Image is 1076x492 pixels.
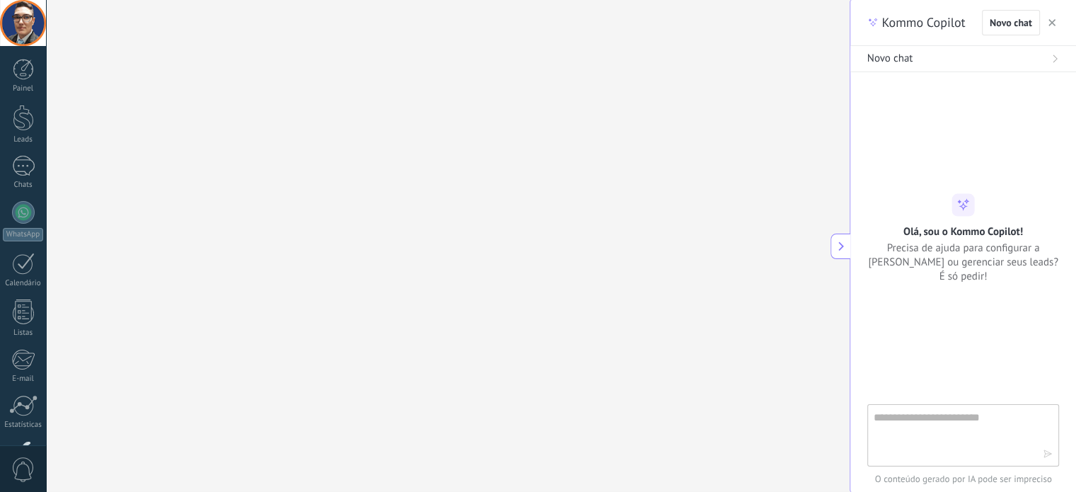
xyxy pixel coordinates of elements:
[3,84,44,93] div: Painel
[850,46,1076,72] button: Novo chat
[3,328,44,338] div: Listas
[881,14,965,31] span: Kommo Copilot
[3,135,44,144] div: Leads
[3,279,44,288] div: Calendário
[903,224,1023,238] h2: Olá, sou o Kommo Copilot!
[3,181,44,190] div: Chats
[3,421,44,430] div: Estatísticas
[3,374,44,384] div: E-mail
[867,241,1059,283] span: Precisa de ajuda para configurar a [PERSON_NAME] ou gerenciar seus leads? É só pedir!
[867,52,913,66] span: Novo chat
[990,18,1032,28] span: Novo chat
[867,472,1059,486] span: O conteúdo gerado por IA pode ser impreciso
[982,10,1040,35] button: Novo chat
[3,228,43,241] div: WhatsApp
